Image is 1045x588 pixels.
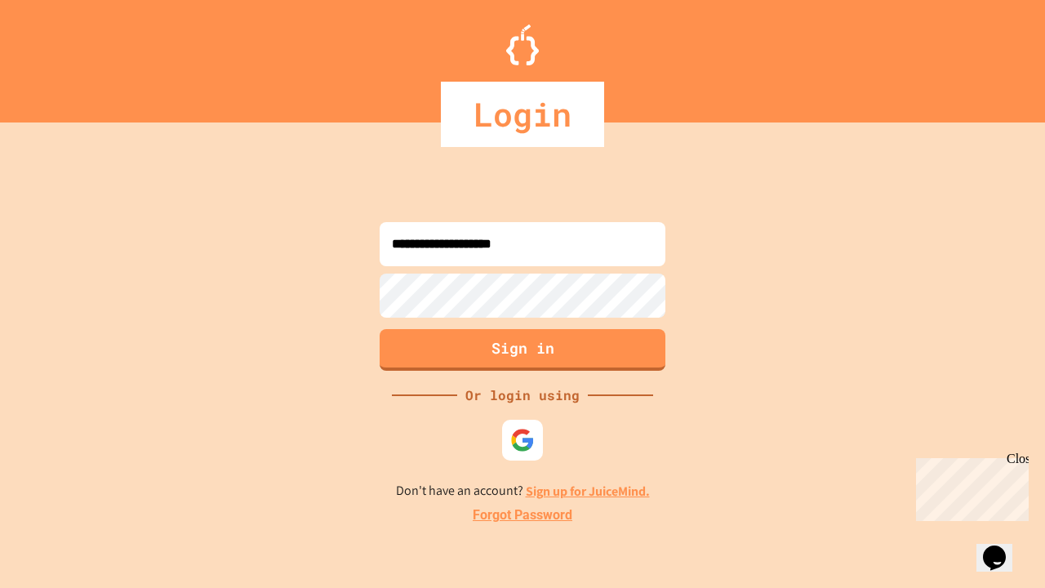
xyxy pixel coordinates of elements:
div: Login [441,82,604,147]
iframe: chat widget [976,523,1029,572]
img: google-icon.svg [510,428,535,452]
button: Sign in [380,329,665,371]
p: Don't have an account? [396,481,650,501]
a: Forgot Password [473,506,572,525]
img: Logo.svg [506,24,539,65]
div: Chat with us now!Close [7,7,113,104]
a: Sign up for JuiceMind. [526,483,650,500]
iframe: chat widget [909,452,1029,521]
div: Or login using [457,385,588,405]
